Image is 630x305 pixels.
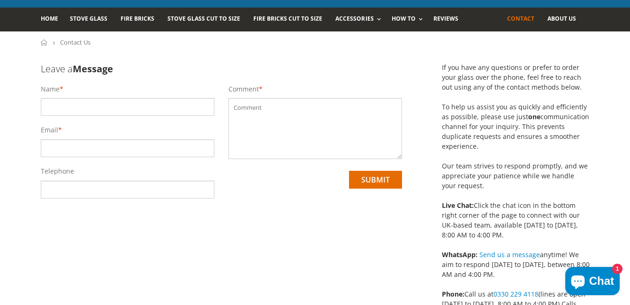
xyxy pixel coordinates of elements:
span: Stove Glass Cut To Size [167,15,240,23]
strong: Live Chat: [442,201,474,210]
label: Telephone [41,167,74,176]
a: Accessories [335,8,385,31]
a: Stove Glass Cut To Size [167,8,247,31]
input: submit [349,171,402,189]
span: Home [41,15,58,23]
span: Stove Glass [70,15,107,23]
b: Message [73,62,113,75]
span: Fire Bricks Cut To Size [253,15,322,23]
a: Fire Bricks Cut To Size [253,8,329,31]
span: Click the chat icon in the bottom right corner of the page to connect with our UK-based team, ava... [442,201,580,239]
p: If you have any questions or prefer to order your glass over the phone, feel free to reach out us... [442,62,590,240]
span: How To [392,15,416,23]
label: Email [41,125,58,135]
strong: one [528,112,540,121]
a: 0330 229 4118 [493,290,539,298]
a: How To [392,8,427,31]
span: Contact Us [60,38,91,46]
a: Home [41,39,48,46]
h3: Leave a [41,62,402,75]
label: Comment [228,84,259,94]
strong: WhatsApp: [442,250,478,259]
span: Accessories [335,15,373,23]
span: Reviews [433,15,458,23]
span: About us [547,15,576,23]
strong: Phone: [442,290,464,298]
label: Name [41,84,60,94]
a: Home [41,8,65,31]
a: Send us a message [479,250,540,259]
a: About us [547,8,583,31]
a: Reviews [433,8,465,31]
span: Fire Bricks [121,15,154,23]
span: anytime! We aim to respond [DATE] to [DATE], between 8:00 AM and 4:00 PM. [442,250,590,279]
a: Contact [507,8,541,31]
span: Contact [507,15,534,23]
a: Stove Glass [70,8,114,31]
a: Fire Bricks [121,8,161,31]
inbox-online-store-chat: Shopify online store chat [562,267,622,297]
